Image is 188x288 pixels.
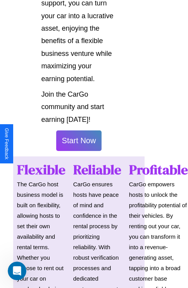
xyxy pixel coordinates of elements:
h1: Profitable [129,160,188,179]
p: Join the CarGo community and start earning [DATE]! [41,88,117,126]
button: Start Now [56,130,102,151]
h1: Reliable [73,160,121,179]
iframe: Intercom live chat [8,262,26,280]
div: Give Feedback [4,128,9,160]
h1: Flexible [17,160,66,179]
